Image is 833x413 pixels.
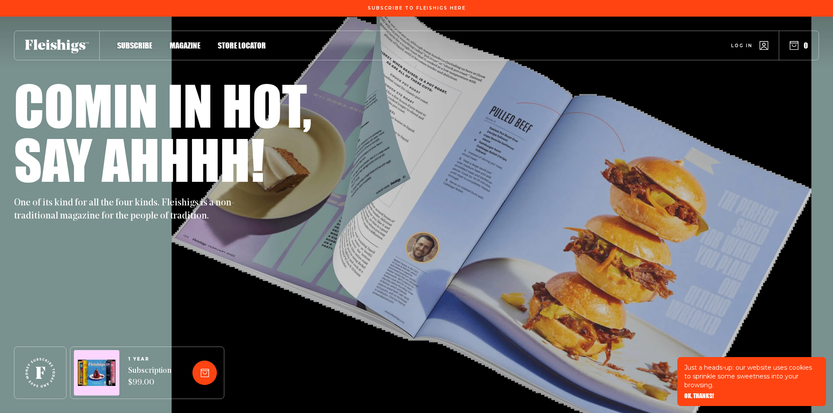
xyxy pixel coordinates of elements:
[731,42,753,49] span: Log in
[117,39,152,51] a: Subscribe
[128,365,171,389] span: Subscription $99.00
[78,360,115,386] img: Magazines image
[128,357,171,362] span: 1 YEAR
[14,78,312,132] h1: Comin in hot,
[684,363,819,389] p: Just a heads-up: our website uses cookies to sprinkle some sweetness into your browsing.
[731,41,768,50] a: Log in
[684,393,714,399] button: OK, THANKS!
[790,41,808,50] button: 0
[14,132,265,186] h1: Say ahhhh!
[14,197,241,223] p: One of its kind for all the four kinds. Fleishigs is a non-traditional magazine for the people of...
[366,6,467,10] a: Subscribe To Fleishigs Here
[128,357,171,389] a: 1 YEARSubscription $99.00
[218,39,266,51] a: Store locator
[218,41,266,50] span: Store locator
[368,6,466,11] span: Subscribe To Fleishigs Here
[117,41,152,50] span: Subscribe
